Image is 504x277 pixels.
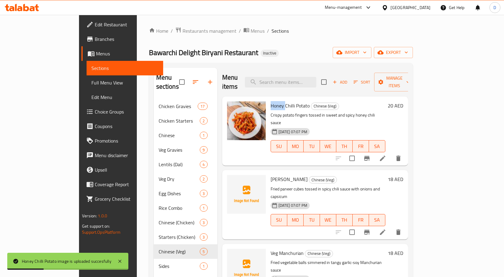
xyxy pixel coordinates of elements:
[200,248,207,255] div: items
[271,140,287,152] button: SU
[355,216,367,224] span: FR
[322,216,334,224] span: WE
[374,47,413,58] button: export
[273,216,285,224] span: SU
[271,259,385,274] p: Fried vegetable balls simmered in tangy garlic-soy Manchurian sauce
[261,50,279,57] div: Inactive
[154,201,217,215] div: Rice Combo1
[82,228,120,236] a: Support.OpsPlatform
[222,73,238,91] h2: Menu items
[81,32,163,46] a: Branches
[200,176,207,182] span: 2
[200,162,207,167] span: 4
[360,225,374,239] button: Branch-specific-item
[200,191,207,196] span: 3
[318,76,330,88] span: Select section
[159,146,200,153] span: Veg Gravies
[493,4,496,11] span: D
[239,27,241,35] li: /
[287,214,304,226] button: MO
[350,77,374,87] span: Sort items
[95,123,158,130] span: Coupons
[200,147,207,153] span: 9
[352,77,372,87] button: Sort
[353,214,369,226] button: FR
[156,73,179,91] h2: Menu sections
[95,181,158,188] span: Coverage Report
[227,175,266,214] img: Paneer Chilli
[276,129,310,135] span: [DATE] 07:07 PM
[330,77,350,87] span: Add item
[81,46,163,61] a: Menus
[309,176,337,183] span: Chinese (Veg)
[276,203,310,208] span: [DATE] 07:07 PM
[81,134,163,148] a: Promotions
[91,64,158,72] span: Sections
[379,74,410,90] span: Manage items
[154,244,217,259] div: Chinese (Veg)5
[154,172,217,186] div: Veg Dry2
[271,249,304,258] span: Veg Manchurian
[200,133,207,138] span: 1
[200,205,207,211] span: 1
[379,155,386,162] a: Edit menu item
[154,215,217,230] div: Chinese (Chicken)3
[390,4,430,11] div: [GEOGRAPHIC_DATA]
[95,137,158,144] span: Promotions
[82,222,110,230] span: Get support on:
[159,117,200,124] span: Chicken Starters
[95,108,158,115] span: Choice Groups
[371,216,383,224] span: SA
[379,49,408,56] span: export
[271,214,287,226] button: SU
[320,214,336,226] button: WE
[81,148,163,163] a: Menu disclaimer
[346,226,358,239] span: Select to update
[149,46,258,59] span: Bawarchi Delight Biryani Restaurant
[360,151,374,166] button: Branch-specific-item
[96,50,158,57] span: Menus
[354,79,370,86] span: Sort
[271,101,310,110] span: Honey Chilli Potato
[159,175,200,183] span: Veg Dry
[388,101,403,110] h6: 20 AED
[200,220,207,226] span: 3
[203,75,217,89] button: Add section
[198,104,207,109] span: 17
[388,175,403,183] h6: 18 AED
[175,27,236,35] a: Restaurants management
[271,175,308,184] span: [PERSON_NAME]
[87,90,163,104] a: Edit Menu
[91,79,158,86] span: Full Menu View
[87,61,163,75] a: Sections
[353,140,369,152] button: FR
[95,152,158,159] span: Menu disclaimer
[272,27,289,35] span: Sections
[159,161,200,168] span: Lentils (Dal)
[200,249,207,255] span: 5
[261,51,279,56] span: Inactive
[379,229,386,236] a: Edit menu item
[149,27,413,35] nav: breadcrumb
[154,230,217,244] div: Starters (Chicken)3
[91,94,158,101] span: Edit Menu
[388,249,403,257] h6: 18 AED
[245,77,316,87] input: search
[200,118,207,124] span: 2
[159,248,200,255] span: Chinese (Veg)
[95,166,158,173] span: Upsell
[311,103,339,110] div: Chinese (Veg)
[98,212,107,220] span: 1.0.0
[306,142,318,151] span: TU
[227,101,266,140] img: Honey Chilli Potato
[81,119,163,134] a: Coupons
[159,262,200,270] span: Sides
[200,262,207,270] div: items
[305,250,333,257] span: Chinese (Veg)
[154,99,217,114] div: Chicken Gravies17
[154,143,217,157] div: Veg Gravies9
[159,190,200,197] span: Egg Dishes
[322,142,334,151] span: WE
[159,103,198,110] span: Chicken Gravies
[159,219,200,226] span: Chinese (Chicken)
